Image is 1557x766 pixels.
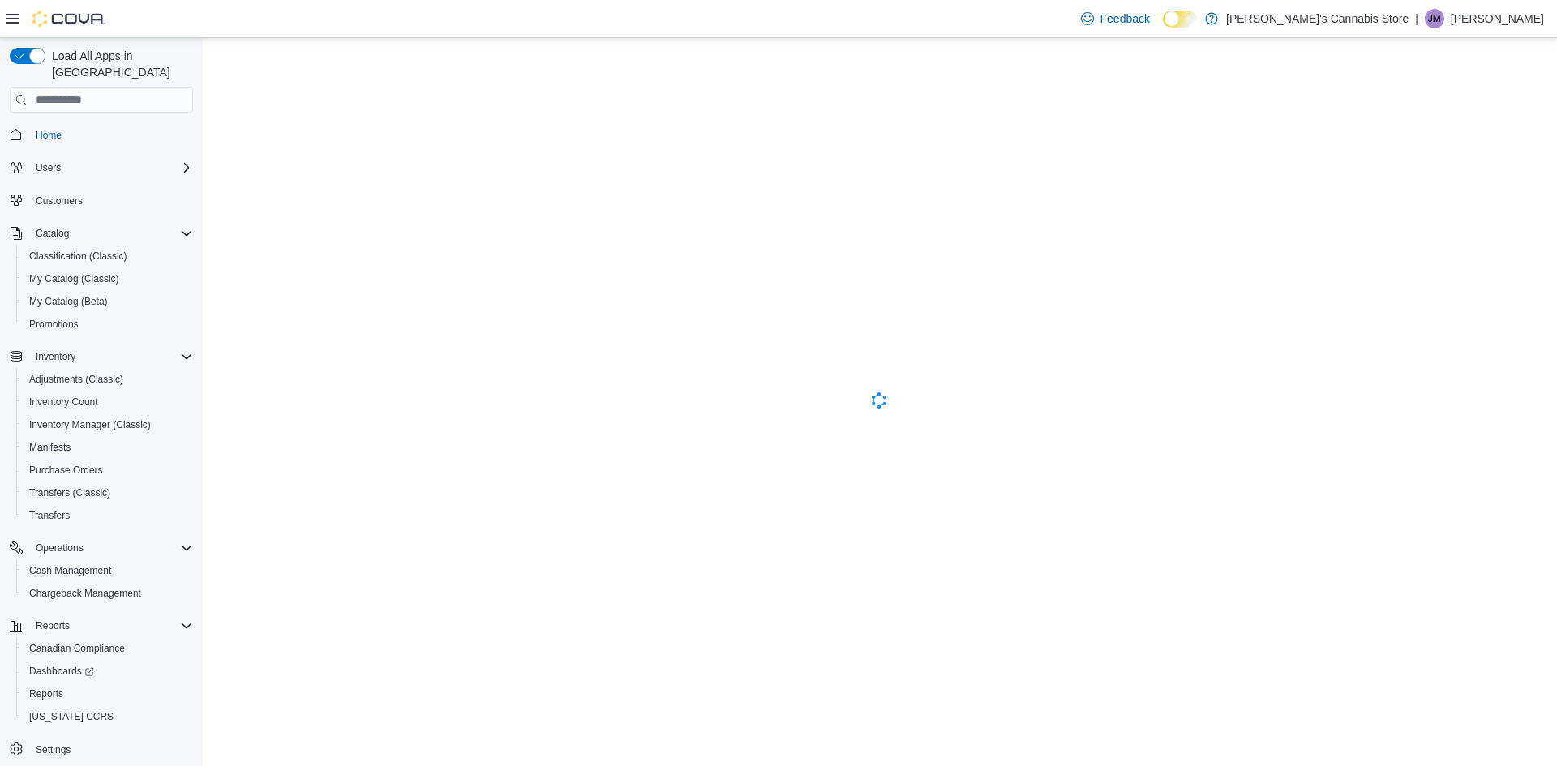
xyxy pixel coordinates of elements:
[23,246,134,266] a: Classification (Classic)
[29,272,119,285] span: My Catalog (Classic)
[29,538,90,558] button: Operations
[23,460,109,480] a: Purchase Orders
[3,345,199,368] button: Inventory
[16,683,199,705] button: Reports
[1163,11,1197,28] input: Dark Mode
[29,665,94,678] span: Dashboards
[16,391,199,413] button: Inventory Count
[36,227,69,240] span: Catalog
[16,313,199,336] button: Promotions
[29,418,151,431] span: Inventory Manager (Classic)
[23,584,193,603] span: Chargeback Management
[23,561,193,580] span: Cash Management
[16,436,199,459] button: Manifests
[23,684,193,704] span: Reports
[3,222,199,245] button: Catalog
[29,126,68,145] a: Home
[23,707,193,726] span: Washington CCRS
[1226,9,1409,28] p: [PERSON_NAME]'s Cannabis Store
[16,481,199,504] button: Transfers (Classic)
[1428,9,1441,28] span: JM
[16,660,199,683] a: Dashboards
[29,250,127,263] span: Classification (Classic)
[16,245,199,267] button: Classification (Classic)
[29,191,89,211] a: Customers
[36,619,70,632] span: Reports
[23,292,114,311] a: My Catalog (Beta)
[36,743,71,756] span: Settings
[29,642,125,655] span: Canadian Compliance
[1415,9,1418,28] p: |
[23,639,131,658] a: Canadian Compliance
[29,739,193,760] span: Settings
[23,460,193,480] span: Purchase Orders
[29,616,193,635] span: Reports
[23,415,193,434] span: Inventory Manager (Classic)
[3,537,199,559] button: Operations
[29,318,79,331] span: Promotions
[3,614,199,637] button: Reports
[29,224,75,243] button: Catalog
[29,710,114,723] span: [US_STATE] CCRS
[29,464,103,477] span: Purchase Orders
[16,504,199,527] button: Transfers
[29,687,63,700] span: Reports
[29,158,193,178] span: Users
[29,740,77,760] a: Settings
[23,661,193,681] span: Dashboards
[23,438,77,457] a: Manifests
[3,122,199,146] button: Home
[23,639,193,658] span: Canadian Compliance
[29,486,110,499] span: Transfers (Classic)
[29,224,193,243] span: Catalog
[16,637,199,660] button: Canadian Compliance
[23,561,118,580] a: Cash Management
[29,124,193,144] span: Home
[29,509,70,522] span: Transfers
[1451,9,1544,28] p: [PERSON_NAME]
[36,195,83,208] span: Customers
[29,347,193,366] span: Inventory
[23,315,85,334] a: Promotions
[3,738,199,761] button: Settings
[36,161,61,174] span: Users
[1425,9,1444,28] div: Jenny McKenna
[29,373,123,386] span: Adjustments (Classic)
[32,11,105,27] img: Cova
[23,370,193,389] span: Adjustments (Classic)
[29,564,111,577] span: Cash Management
[23,684,70,704] a: Reports
[29,616,76,635] button: Reports
[23,483,117,503] a: Transfers (Classic)
[3,189,199,212] button: Customers
[23,506,76,525] a: Transfers
[36,541,84,554] span: Operations
[3,156,199,179] button: Users
[23,584,148,603] a: Chargeback Management
[23,269,193,289] span: My Catalog (Classic)
[16,413,199,436] button: Inventory Manager (Classic)
[29,538,193,558] span: Operations
[23,438,193,457] span: Manifests
[16,267,199,290] button: My Catalog (Classic)
[23,292,193,311] span: My Catalog (Beta)
[23,370,130,389] a: Adjustments (Classic)
[23,269,126,289] a: My Catalog (Classic)
[16,582,199,605] button: Chargeback Management
[29,190,193,211] span: Customers
[16,459,199,481] button: Purchase Orders
[23,661,101,681] a: Dashboards
[45,48,193,80] span: Load All Apps in [GEOGRAPHIC_DATA]
[1100,11,1150,27] span: Feedback
[23,506,193,525] span: Transfers
[36,350,75,363] span: Inventory
[23,392,193,412] span: Inventory Count
[29,396,98,409] span: Inventory Count
[36,129,62,142] span: Home
[16,290,199,313] button: My Catalog (Beta)
[29,347,82,366] button: Inventory
[29,441,71,454] span: Manifests
[23,392,105,412] a: Inventory Count
[29,587,141,600] span: Chargeback Management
